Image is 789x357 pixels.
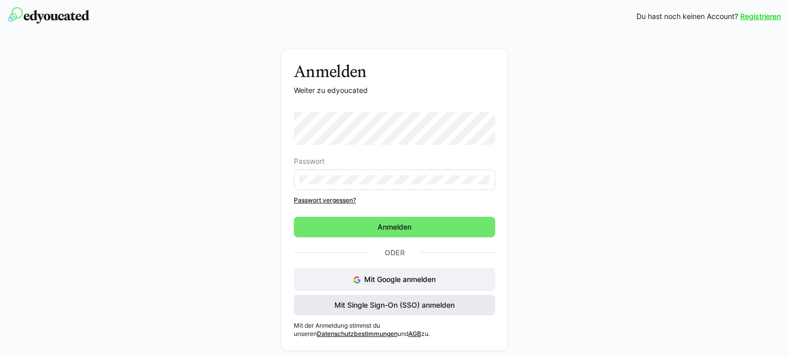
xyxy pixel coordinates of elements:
[8,7,89,24] img: edyoucated
[636,11,738,22] span: Du hast noch keinen Account?
[294,268,495,291] button: Mit Google anmelden
[294,62,495,81] h3: Anmelden
[376,222,413,232] span: Anmelden
[408,330,421,337] a: AGB
[333,300,456,310] span: Mit Single Sign-On (SSO) anmelden
[740,11,781,22] a: Registrieren
[364,275,436,284] span: Mit Google anmelden
[294,196,495,204] a: Passwort vergessen?
[317,330,398,337] a: Datenschutzbestimmungen
[294,217,495,237] button: Anmelden
[369,246,420,260] p: Oder
[294,85,495,96] p: Weiter zu edyoucated
[294,322,495,338] p: Mit der Anmeldung stimmst du unseren und zu.
[294,295,495,315] button: Mit Single Sign-On (SSO) anmelden
[294,157,325,165] span: Passwort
